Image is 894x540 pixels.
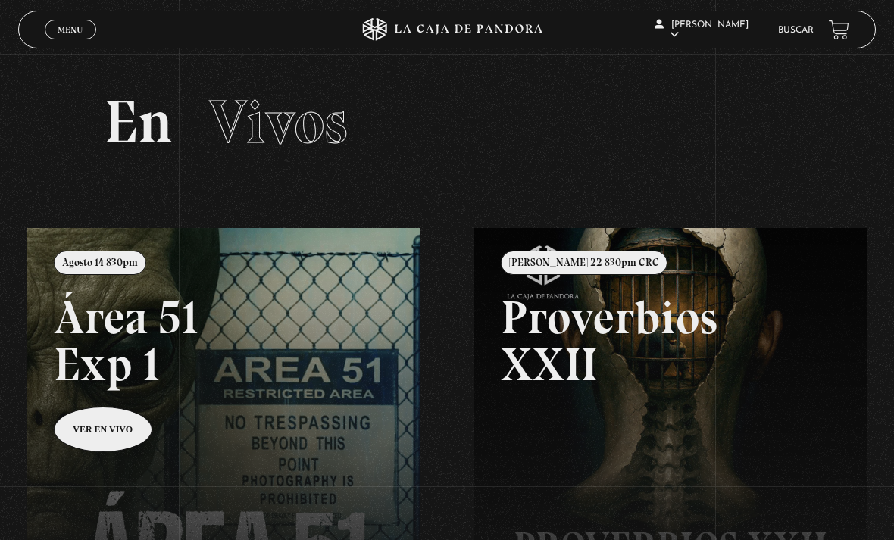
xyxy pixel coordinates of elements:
a: View your shopping cart [829,20,849,40]
a: Buscar [778,26,814,35]
span: Menu [58,25,83,34]
span: Vivos [209,86,348,158]
span: [PERSON_NAME] [655,20,749,39]
h2: En [104,92,790,152]
span: Cerrar [53,38,89,48]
